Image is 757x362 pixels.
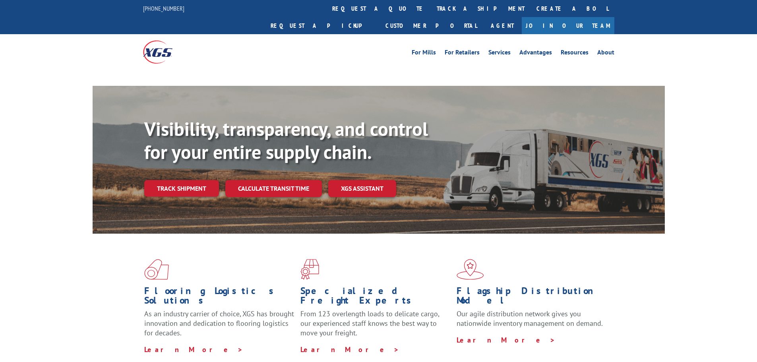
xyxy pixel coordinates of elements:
[522,17,614,34] a: Join Our Team
[225,180,322,197] a: Calculate transit time
[412,49,436,58] a: For Mills
[457,335,556,345] a: Learn More >
[144,259,169,280] img: xgs-icon-total-supply-chain-intelligence-red
[144,116,428,164] b: Visibility, transparency, and control for your entire supply chain.
[597,49,614,58] a: About
[488,49,511,58] a: Services
[300,345,399,354] a: Learn More >
[457,286,607,309] h1: Flagship Distribution Model
[445,49,480,58] a: For Retailers
[300,309,451,345] p: From 123 overlength loads to delicate cargo, our experienced staff knows the best way to move you...
[328,180,396,197] a: XGS ASSISTANT
[300,286,451,309] h1: Specialized Freight Experts
[144,286,294,309] h1: Flooring Logistics Solutions
[143,4,184,12] a: [PHONE_NUMBER]
[144,345,243,354] a: Learn More >
[483,17,522,34] a: Agent
[300,259,319,280] img: xgs-icon-focused-on-flooring-red
[265,17,379,34] a: Request a pickup
[457,309,603,328] span: Our agile distribution network gives you nationwide inventory management on demand.
[379,17,483,34] a: Customer Portal
[144,180,219,197] a: Track shipment
[144,309,294,337] span: As an industry carrier of choice, XGS has brought innovation and dedication to flooring logistics...
[519,49,552,58] a: Advantages
[561,49,589,58] a: Resources
[457,259,484,280] img: xgs-icon-flagship-distribution-model-red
